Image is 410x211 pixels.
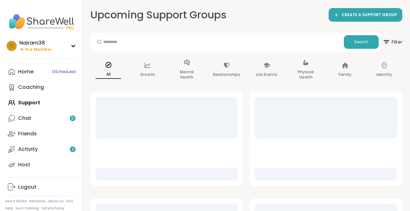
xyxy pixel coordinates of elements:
[72,147,74,152] span: 3
[5,199,27,204] a: How It Works
[213,71,240,79] p: Relationships
[383,34,402,50] span: Filter
[96,70,121,79] p: All
[5,206,13,211] a: Help
[5,64,77,79] a: Home13Scheduled
[5,126,77,142] a: Friends
[18,68,34,75] div: Home
[376,71,392,79] p: Identity
[18,184,36,191] div: Logout
[90,8,227,22] h2: Upcoming Support Groups
[140,71,155,79] p: Growth
[18,130,37,137] div: Friends
[18,161,30,168] div: Host
[66,199,73,204] a: FAQ
[329,8,402,22] a: CREATE A SUPPORT GROUP
[10,42,14,50] span: N
[29,199,46,204] a: Referrals
[344,35,379,49] button: Search
[383,33,402,51] button: Filter
[342,12,397,18] span: CREATE A SUPPORT GROUP
[15,206,39,211] a: Host Training
[354,39,368,45] span: Search
[25,47,52,52] span: Pro Member
[5,142,77,157] a: Activity3
[5,179,77,195] a: Logout
[52,69,76,74] span: 13 Scheduled
[71,116,74,121] span: 5
[5,79,77,95] a: Coaching
[18,84,44,91] div: Coaching
[19,39,52,47] div: Nairam38
[18,146,38,153] div: Activity
[48,199,64,204] a: About Us
[18,115,31,122] div: Chat
[339,71,352,79] p: Family
[41,206,64,211] a: Safety Policy
[5,157,77,173] a: Host
[174,68,200,81] p: Mental Health
[256,71,277,79] p: Life Events
[293,68,319,81] p: Physical Health
[5,10,77,33] img: ShareWell Nav Logo
[5,111,77,126] a: Chat5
